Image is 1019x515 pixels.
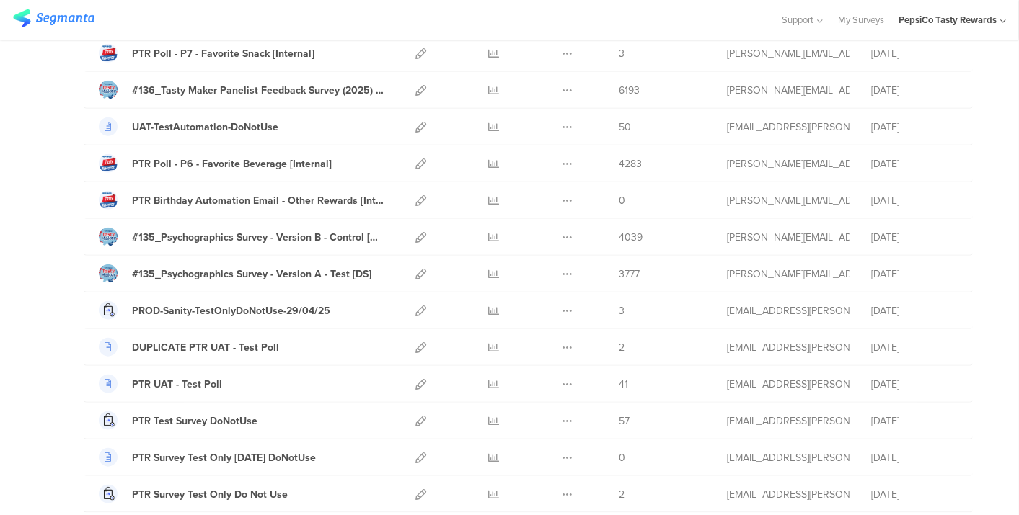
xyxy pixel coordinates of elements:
div: DUPLICATE PTR UAT - Test Poll [132,340,279,355]
div: [DATE] [871,156,958,171]
div: andreza.godoy.contractor@pepsico.com [727,303,850,318]
div: megan.lynch@pepsico.com [727,83,850,98]
img: segmanta logo [13,9,94,27]
span: 4283 [619,156,642,171]
div: UAT-TestAutomation-DoNotUse [132,120,278,135]
div: PTR UAT - Test Poll [132,377,222,392]
div: andreza.godoy.contractor@pepsico.com [727,340,850,355]
div: PTR Test Survey DoNotUse [132,413,257,429]
div: PTR Survey Test Only Do Not Use [132,487,288,502]
div: [DATE] [871,83,958,98]
span: Support [782,13,814,27]
span: 0 [619,450,625,465]
div: PROD-Sanity-TestOnlyDoNotUse-29/04/25 [132,303,330,318]
div: megan.lynch@pepsico.com [727,267,850,282]
a: PROD-Sanity-TestOnlyDoNotUse-29/04/25 [99,301,330,320]
div: [DATE] [871,193,958,208]
div: [DATE] [871,230,958,245]
div: megan.lynch@pepsico.com [727,193,850,208]
div: andreza.godoy.contractor@pepsico.com [727,413,850,429]
div: megan.lynch@pepsico.com [727,46,850,61]
span: 3 [619,303,625,318]
span: 6193 [619,83,640,98]
span: 41 [619,377,628,392]
a: DUPLICATE PTR UAT - Test Poll [99,338,279,357]
div: [DATE] [871,46,958,61]
span: 3777 [619,267,640,282]
div: andreza.godoy.contractor@pepsico.com [727,120,850,135]
a: #135_Psychographics Survey - Version A - Test [DS] [99,264,371,283]
div: PTR Birthday Automation Email - Other Rewards [Internal] [132,193,384,208]
div: andreza.godoy.contractor@pepsico.com [727,487,850,502]
div: PTR Survey Test Only 25/04/2025 DoNotUse [132,450,316,465]
div: [DATE] [871,487,958,502]
a: PTR Poll - P6 - Favorite Beverage [Internal] [99,154,332,173]
div: andreza.godoy.contractor@pepsico.com [727,450,850,465]
span: 2 [619,487,625,502]
span: 50 [619,120,631,135]
div: [DATE] [871,120,958,135]
a: PTR UAT - Test Poll [99,375,222,393]
div: megan.lynch@pepsico.com [727,230,850,245]
span: 3 [619,46,625,61]
div: [DATE] [871,413,958,429]
div: [DATE] [871,377,958,392]
div: [DATE] [871,450,958,465]
a: UAT-TestAutomation-DoNotUse [99,117,278,136]
div: [DATE] [871,267,958,282]
a: PTR Survey Test Only Do Not Use [99,485,288,503]
div: PepsiCo Tasty Rewards [899,13,997,27]
div: PTR Poll - P6 - Favorite Beverage [Internal] [132,156,332,171]
div: #135_Psychographics Survey - Version A - Test [DS] [132,267,371,282]
div: #136_Tasty Maker Panelist Feedback Survey (2025) [Internal] [132,83,384,98]
div: #135_Psychographics Survey - Version B - Control [DS] [132,230,384,245]
span: 0 [619,193,625,208]
div: megan.lynch@pepsico.com [727,156,850,171]
span: 57 [619,413,630,429]
div: [DATE] [871,340,958,355]
a: #136_Tasty Maker Panelist Feedback Survey (2025) [Internal] [99,81,384,99]
a: #135_Psychographics Survey - Version B - Control [DS] [99,228,384,246]
div: PTR Poll - P7 - Favorite Snack [Internal] [132,46,314,61]
span: 4039 [619,230,643,245]
div: andreza.godoy.contractor@pepsico.com [727,377,850,392]
div: [DATE] [871,303,958,318]
a: PTR Birthday Automation Email - Other Rewards [Internal] [99,191,384,210]
span: 2 [619,340,625,355]
a: PTR Survey Test Only [DATE] DoNotUse [99,448,316,467]
a: PTR Poll - P7 - Favorite Snack [Internal] [99,44,314,63]
a: PTR Test Survey DoNotUse [99,411,257,430]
